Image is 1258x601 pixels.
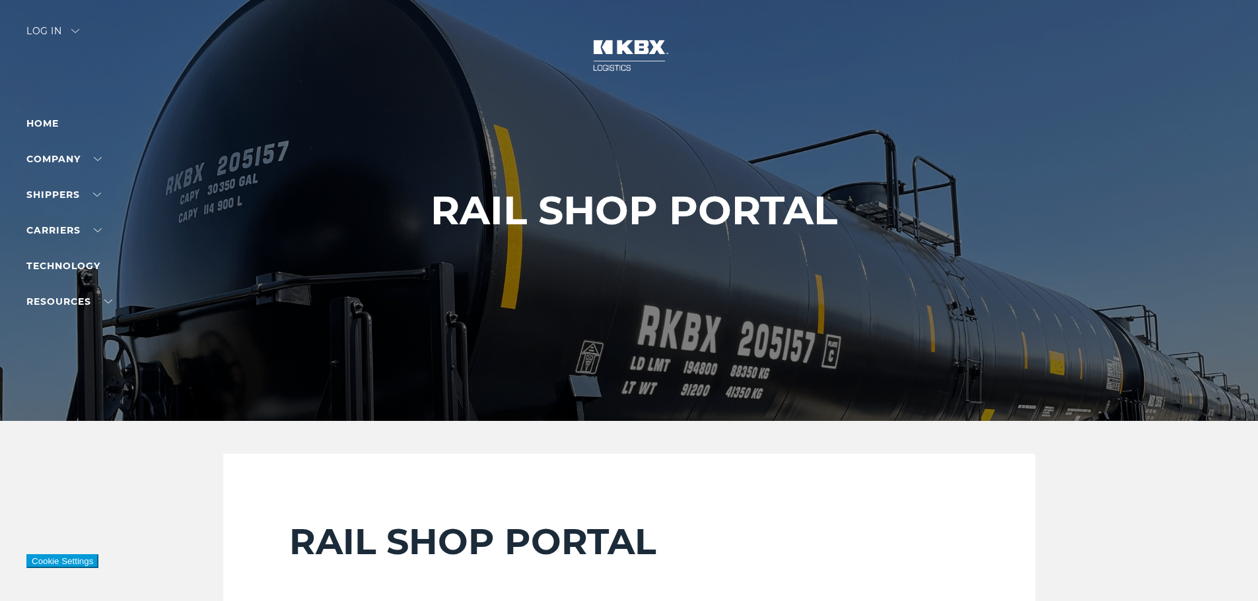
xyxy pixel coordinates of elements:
[26,296,112,307] a: RESOURCES
[26,189,101,201] a: SHIPPERS
[289,520,969,563] h2: RAIL SHOP PORTAL
[431,188,837,233] h1: RAIL SHOP PORTAL
[26,117,59,129] a: Home
[26,26,79,46] div: Log in
[26,554,98,568] button: Cookie Settings
[580,26,679,84] img: kbx logo
[71,29,79,33] img: arrow
[26,260,100,272] a: Technology
[26,153,102,165] a: Company
[26,224,102,236] a: Carriers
